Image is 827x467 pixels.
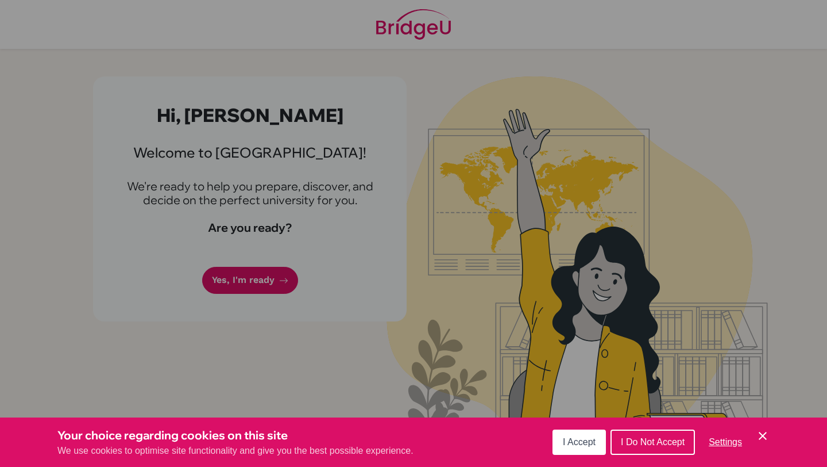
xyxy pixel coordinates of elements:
[610,430,695,455] button: I Do Not Accept
[756,429,770,443] button: Save and close
[700,431,751,454] button: Settings
[709,437,742,447] span: Settings
[57,427,413,444] h3: Your choice regarding cookies on this site
[563,437,596,447] span: I Accept
[552,430,606,455] button: I Accept
[621,437,685,447] span: I Do Not Accept
[57,444,413,458] p: We use cookies to optimise site functionality and give you the best possible experience.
